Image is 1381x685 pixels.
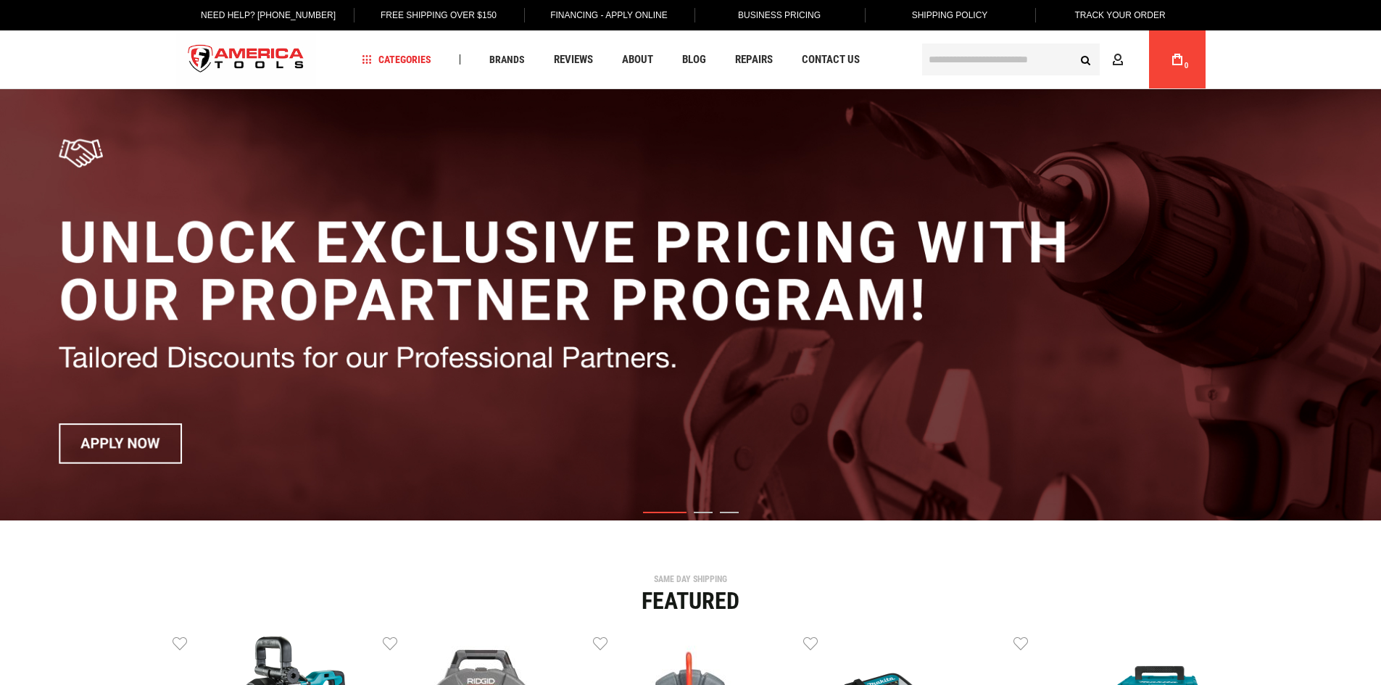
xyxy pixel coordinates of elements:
[615,50,660,70] a: About
[173,589,1209,613] div: Featured
[735,54,773,65] span: Repairs
[676,50,713,70] a: Blog
[176,33,317,87] img: America Tools
[729,50,779,70] a: Repairs
[355,50,438,70] a: Categories
[362,54,431,65] span: Categories
[489,54,525,65] span: Brands
[682,54,706,65] span: Blog
[483,50,531,70] a: Brands
[173,575,1209,584] div: SAME DAY SHIPPING
[622,54,653,65] span: About
[547,50,600,70] a: Reviews
[912,10,988,20] span: Shipping Policy
[1072,46,1100,73] button: Search
[176,33,317,87] a: store logo
[1185,62,1189,70] span: 0
[554,54,593,65] span: Reviews
[795,50,866,70] a: Contact Us
[802,54,860,65] span: Contact Us
[1164,30,1191,88] a: 0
